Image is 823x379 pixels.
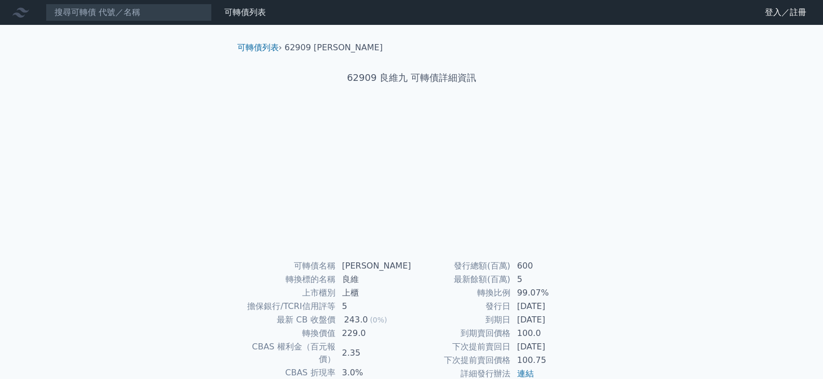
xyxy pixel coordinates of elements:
[336,327,412,340] td: 229.0
[229,71,595,85] h1: 62909 良維九 可轉債詳細資訊
[412,313,511,327] td: 到期日
[412,286,511,300] td: 轉換比例
[46,4,212,21] input: 搜尋可轉債 代號／名稱
[336,340,412,366] td: 2.35
[237,41,282,54] li: ›
[511,259,582,273] td: 600
[237,43,279,52] a: 可轉債列表
[511,327,582,340] td: 100.0
[241,340,336,366] td: CBAS 權利金（百元報價）
[241,259,336,273] td: 可轉債名稱
[241,300,336,313] td: 擔保銀行/TCRI信用評等
[342,314,370,326] div: 243.0
[511,313,582,327] td: [DATE]
[511,273,582,286] td: 5
[336,300,412,313] td: 5
[412,354,511,367] td: 下次提前賣回價格
[224,7,266,17] a: 可轉債列表
[511,300,582,313] td: [DATE]
[241,313,336,327] td: 最新 CB 收盤價
[370,316,387,324] span: (0%)
[511,340,582,354] td: [DATE]
[412,327,511,340] td: 到期賣回價格
[412,300,511,313] td: 發行日
[285,41,383,54] li: 62909 [PERSON_NAME]
[517,369,534,378] a: 連結
[336,273,412,286] td: 良維
[241,286,336,300] td: 上市櫃別
[412,273,511,286] td: 最新餘額(百萬)
[511,354,582,367] td: 100.75
[241,273,336,286] td: 轉換標的名稱
[412,340,511,354] td: 下次提前賣回日
[241,327,336,340] td: 轉換價值
[757,4,815,21] a: 登入／註冊
[511,286,582,300] td: 99.07%
[336,259,412,273] td: [PERSON_NAME]
[412,259,511,273] td: 發行總額(百萬)
[336,286,412,300] td: 上櫃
